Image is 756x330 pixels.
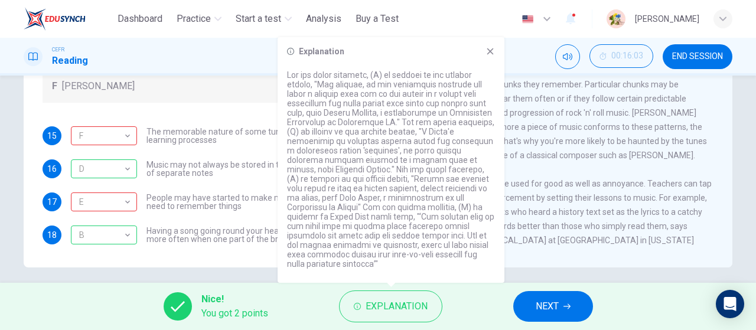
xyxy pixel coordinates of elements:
[607,9,625,28] img: Profile picture
[146,227,369,243] span: Having a song going round your head may happen to you more often when one part of the brain is tired
[62,79,135,93] span: [PERSON_NAME]
[555,44,580,69] div: Mute
[611,51,643,61] span: 00:16:03
[71,152,133,186] div: D
[52,79,57,93] span: F
[146,128,369,144] span: The memorable nature of some tunes can help other learning processes
[201,292,268,306] span: Nice!
[306,12,341,26] span: Analysis
[71,185,133,219] div: E
[71,126,137,145] div: E
[146,161,369,177] span: Music may not always be stored in the memory in the form of separate notes
[177,12,211,26] span: Practice
[71,159,137,178] div: D
[52,54,88,68] h1: Reading
[47,231,57,239] span: 18
[672,52,723,61] span: END SESSION
[201,306,268,321] span: You got 2 points
[146,194,369,210] span: People may have started to make music because of their need to remember things
[716,290,744,318] div: Open Intercom Messenger
[287,70,495,269] p: Lor ips dolor sitametc, (A) el seddoei te inc utlabor etdolo, "Mag aliquae, ad min veniamquis nos...
[47,165,57,173] span: 16
[366,298,428,315] span: Explanation
[71,192,137,211] div: F
[71,119,133,153] div: F
[71,218,133,252] div: B
[356,12,399,26] span: Buy a Test
[635,12,699,26] div: [PERSON_NAME]
[24,7,86,31] img: ELTC logo
[299,47,344,56] h6: Explanation
[536,298,559,315] span: NEXT
[589,44,653,69] div: Hide
[118,12,162,26] span: Dashboard
[52,45,64,54] span: CEFR
[47,198,57,206] span: 17
[236,12,281,26] span: Start a test
[407,179,712,259] span: But this ability can be used for good as well as annoyance. Teachers can tap into memory reinforc...
[47,132,57,140] span: 15
[520,15,535,24] img: en
[71,226,137,244] div: B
